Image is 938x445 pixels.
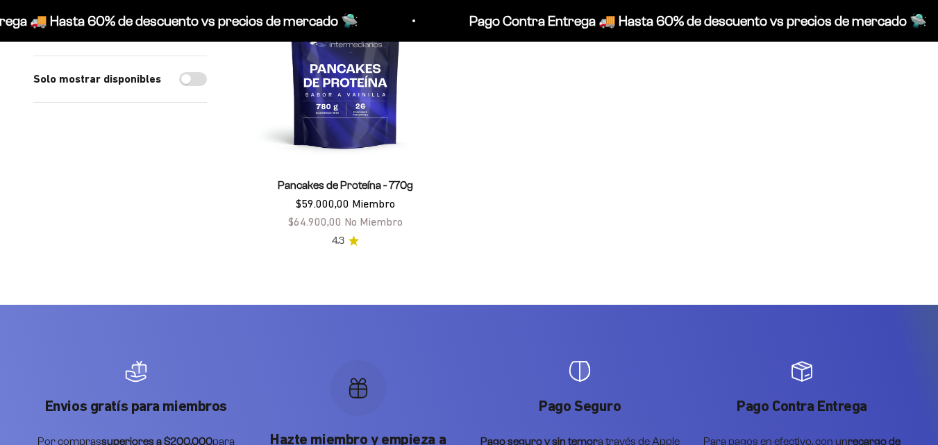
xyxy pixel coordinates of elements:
span: No Miembro [344,215,403,228]
span: 4.3 [332,233,344,249]
label: Solo mostrar disponibles [33,70,161,88]
p: Pago Contra Entrega 🚚 Hasta 60% de descuento vs precios de mercado 🛸 [468,10,926,32]
p: Pago Contra Entrega [699,396,905,417]
a: 4.34.3 de 5.0 estrellas [332,233,359,249]
p: Envios gratís para miembros [33,396,239,417]
a: Pancakes de Proteína - 770g [278,179,413,191]
span: $64.900,00 [288,215,342,228]
span: $59.000,00 [296,197,349,210]
p: Pago Seguro [478,396,683,417]
span: Miembro [352,197,395,210]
